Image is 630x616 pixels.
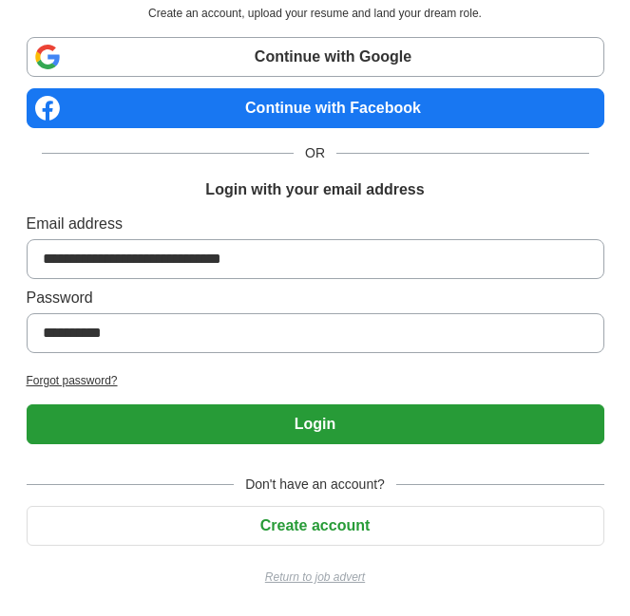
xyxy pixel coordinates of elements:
a: Continue with Facebook [27,88,604,128]
span: Don't have an account? [234,475,396,495]
a: Continue with Google [27,37,604,77]
label: Password [27,287,604,309]
a: Return to job advert [27,569,604,586]
button: Login [27,404,604,444]
p: Create an account, upload your resume and land your dream role. [30,5,601,22]
label: Email address [27,213,604,235]
a: Forgot password? [27,372,604,389]
a: Create account [27,517,604,533]
span: OR [294,143,336,163]
button: Create account [27,506,604,546]
h1: Login with your email address [205,178,424,201]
